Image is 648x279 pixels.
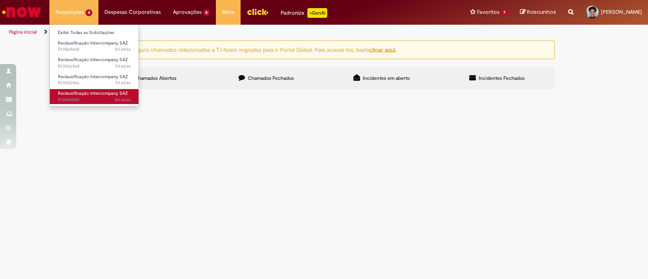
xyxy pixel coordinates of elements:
[115,46,131,52] time: 24/09/2025 18:29:52
[58,80,131,86] span: R13556966
[115,46,131,52] span: 5d atrás
[203,9,210,16] span: 8
[50,55,139,70] a: Aberto R13556968 : Reclassificação Intercompany SAZ
[50,28,139,37] a: Exibir Todas as Solicitações
[115,63,131,69] span: 7d atrás
[58,74,128,80] span: Reclassificação Intercompany SAZ
[58,63,131,70] span: R13556968
[369,46,396,53] a: clicar aqui.
[50,89,139,104] a: Aberto R13554885 : Reclassificação Intercompany SAZ
[58,57,128,63] span: Reclassificação Intercompany SAZ
[222,8,234,16] span: More
[58,97,131,103] span: R13554885
[115,80,131,86] span: 7d atrás
[55,8,84,16] span: Requisições
[520,9,556,16] a: Rascunhos
[134,75,177,81] span: Chamados Abertos
[527,8,556,16] span: Rascunhos
[50,39,139,54] a: Aberto R13564668 : Reclassificação Intercompany SAZ
[115,97,131,103] time: 22/09/2025 12:08:55
[58,90,128,96] span: Reclassificação Intercompany SAZ
[115,63,131,69] time: 22/09/2025 20:26:20
[281,8,327,18] div: Padroniza
[479,75,525,81] span: Incidentes Fechados
[477,8,499,16] span: Favoritos
[247,6,269,18] img: click_logo_yellow_360x200.png
[50,72,139,87] a: Aberto R13556966 : Reclassificação Intercompany SAZ
[115,80,131,86] time: 22/09/2025 20:23:14
[109,46,396,53] ng-bind-html: Atenção: alguns chamados relacionados a T.I foram migrados para o Portal Global. Para acessá-los,...
[104,8,161,16] span: Despesas Corporativas
[9,29,37,35] a: Página inicial
[173,8,202,16] span: Aprovações
[248,75,294,81] span: Chamados Fechados
[58,46,131,53] span: R13564668
[85,9,92,16] span: 4
[49,24,139,106] ul: Requisições
[1,4,43,20] img: ServiceNow
[363,75,410,81] span: Incidentes em aberto
[115,97,131,103] span: 8d atrás
[601,9,642,15] span: [PERSON_NAME]
[307,8,327,18] p: +GenAi
[6,25,426,40] ul: Trilhas de página
[58,40,128,46] span: Reclassificação Intercompany SAZ
[501,9,508,16] span: 7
